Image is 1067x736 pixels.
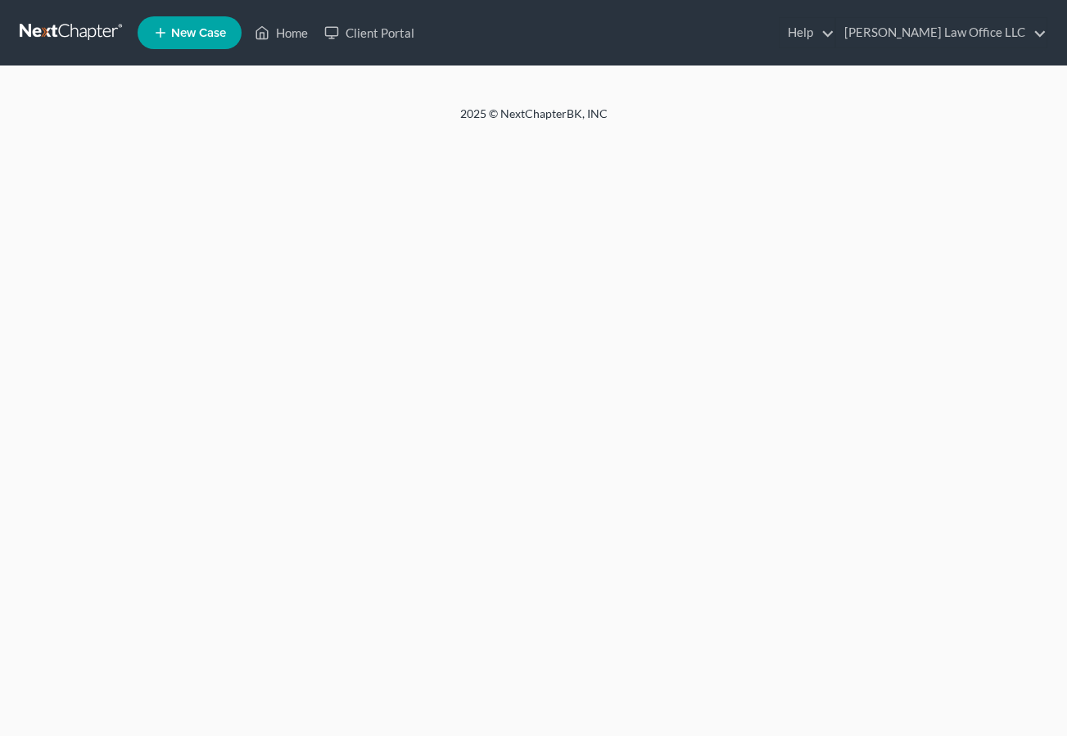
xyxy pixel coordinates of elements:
div: 2025 © NextChapterBK, INC [67,106,1001,135]
a: Home [246,18,316,47]
a: Help [780,18,834,47]
new-legal-case-button: New Case [138,16,242,49]
a: Client Portal [316,18,423,47]
a: [PERSON_NAME] Law Office LLC [836,18,1047,47]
